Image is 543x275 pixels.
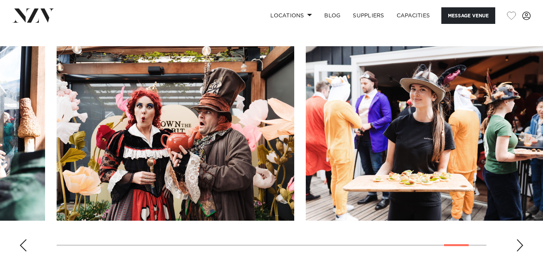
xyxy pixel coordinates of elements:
[57,46,294,221] swiper-slide: 28 / 30
[441,7,495,24] button: Message Venue
[390,7,436,24] a: Capacities
[12,8,54,22] img: nzv-logo.png
[347,7,390,24] a: SUPPLIERS
[318,7,347,24] a: BLOG
[264,7,318,24] a: Locations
